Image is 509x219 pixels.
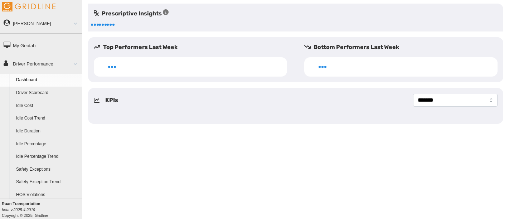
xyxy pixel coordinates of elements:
a: Dashboard [13,74,82,87]
a: Idle Duration [13,125,82,138]
a: Safety Exceptions [13,163,82,176]
a: Idle Cost Trend [13,112,82,125]
img: Gridline [2,2,55,11]
a: Safety Exception Trend [13,176,82,189]
h5: KPIs [105,96,118,104]
i: beta v.2025.4.2019 [2,208,35,212]
b: Ruan Transportation [2,201,40,206]
a: Idle Cost [13,99,82,112]
div: Copyright © 2025, Gridline [2,201,82,218]
a: Driver Scorecard [13,87,82,99]
h5: Prescriptive Insights [94,9,169,18]
a: HOS Violations [13,189,82,201]
a: Idle Percentage [13,138,82,151]
h5: Top Performers Last Week [94,43,293,52]
a: Idle Percentage Trend [13,150,82,163]
h5: Bottom Performers Last Week [304,43,503,52]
